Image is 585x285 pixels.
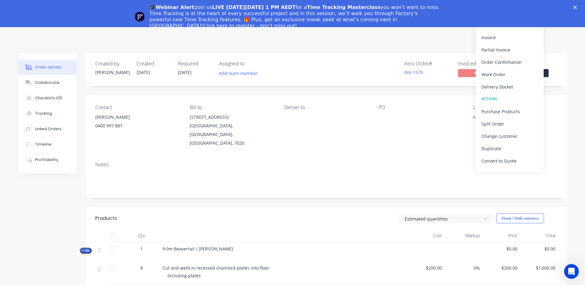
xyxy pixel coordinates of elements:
[379,105,463,110] div: PO
[482,229,520,242] div: Price
[407,229,445,242] div: Cost
[35,64,61,70] div: Order details
[481,107,538,116] div: Purchase Products
[481,82,538,91] div: Delivery Docket
[481,33,538,42] div: Invoice
[167,273,201,279] span: Including plates
[573,6,579,9] div: Close
[522,246,555,252] span: $0.00
[18,60,77,75] button: Order details
[150,4,196,10] b: 🎓Webinar Alert:
[35,126,62,132] div: Linked Orders
[163,246,233,252] span: 9.0m Beavertail / [PERSON_NAME]
[35,142,51,147] div: Timeline
[140,265,143,271] span: 8
[18,106,77,121] button: Tracking
[470,113,498,121] button: Add labels
[481,45,538,54] div: Partial Invoice
[481,119,538,128] div: Split Order
[18,137,77,152] button: Timeline
[190,105,274,110] div: Bill to
[481,58,538,67] div: Order Confirmation
[284,105,369,110] div: Deliver to
[216,69,261,77] button: Add team member
[219,69,261,77] button: Add team member
[458,61,504,67] div: Invoiced
[564,264,579,279] iframe: Intercom live chat
[190,113,274,122] div: [STREET_ADDRESS]
[481,132,538,141] div: Change customer
[95,215,117,222] div: Products
[95,122,180,130] div: 0400 997 887
[18,90,77,106] button: Checklists 0/0
[212,4,295,10] b: LIVE [DATE][DATE] 1 PM AEDT
[18,152,77,167] button: Profitability
[35,111,52,116] div: Tracking
[95,113,180,122] div: [PERSON_NAME]
[140,246,143,252] span: 1
[203,23,297,29] a: Click here to register - don’t miss out!
[485,246,518,252] span: $0.00
[95,69,129,76] div: [PERSON_NAME]
[18,75,77,90] button: Collaborate
[481,95,538,103] div: ACTIONS
[190,113,274,147] div: [STREET_ADDRESS][GEOGRAPHIC_DATA], [GEOGRAPHIC_DATA], [GEOGRAPHIC_DATA], 7020
[404,69,423,75] a: INV-1579
[219,61,281,67] div: Assigned to
[522,265,555,271] span: $1,600.00
[485,265,518,271] span: $200.00
[80,248,92,254] button: Kit
[190,122,274,147] div: [GEOGRAPHIC_DATA], [GEOGRAPHIC_DATA], [GEOGRAPHIC_DATA], 7020
[95,113,180,133] div: [PERSON_NAME]0400 997 887
[458,69,495,77] span: No
[481,144,538,153] div: Duplicate
[481,70,538,79] div: Work Order
[404,61,451,67] div: Xero Order #
[137,61,171,67] div: Created
[135,12,145,22] img: Profile image for Team
[95,162,558,167] div: Notes
[481,169,538,178] div: Archive
[447,265,480,271] span: 0%
[496,213,544,223] button: Show / Hide columns
[473,105,558,110] div: Labels
[307,4,381,10] b: Time Tracking Masterclass
[35,157,58,163] div: Profitability
[35,80,60,85] div: Collaborate
[163,265,269,271] span: Cut and weld in recessed chainlock plates into floor
[95,105,180,110] div: Contact
[150,4,441,29] div: Join us for a you won’t want to miss. Time Tracking is at the heart of every successful project a...
[123,229,160,242] div: Qty
[481,156,538,165] div: Convert to Quote
[520,229,558,242] div: Total
[178,69,192,75] span: [DATE]
[137,69,150,75] span: [DATE]
[95,61,129,67] div: Created by
[444,229,482,242] div: Markup
[178,61,212,67] div: Required
[18,121,77,137] button: Linked Orders
[35,95,62,101] div: Checklists 0/0
[409,265,442,271] span: $200.00
[82,248,90,253] span: Kit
